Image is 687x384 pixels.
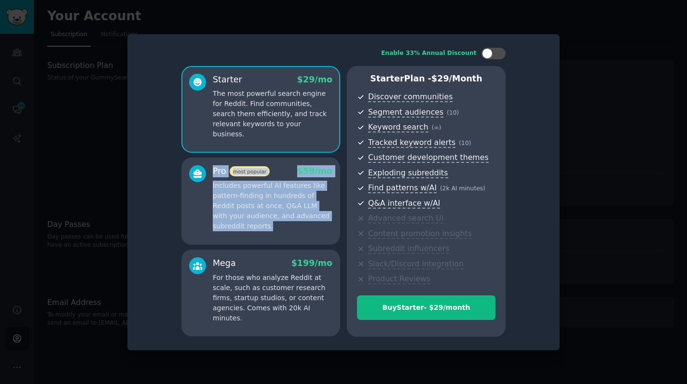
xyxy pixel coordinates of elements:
span: ( 10 ) [459,140,471,146]
span: Advanced search UI [368,213,443,224]
div: Starter [213,74,242,86]
span: $ 59 /mo [297,166,332,176]
span: Content promotion insights [368,229,472,239]
p: For those who analyze Reddit at scale, such as customer research firms, startup studios, or conte... [213,273,332,323]
span: Customer development themes [368,153,489,163]
div: Buy Starter - $ 29 /month [357,303,495,313]
span: Q&A interface w/AI [368,199,440,209]
span: ( 10 ) [447,109,459,116]
p: Includes powerful AI features like pattern-finding in hundreds of Reddit posts at once, Q&A LLM w... [213,181,332,231]
span: Discover communities [368,92,453,102]
span: most popular [230,166,270,176]
p: The most powerful search engine for Reddit. Find communities, search them efficiently, and track ... [213,89,332,139]
span: $ 29 /month [431,74,482,83]
span: ( ∞ ) [432,124,441,131]
span: Exploding subreddits [368,168,448,178]
button: BuyStarter- $29/month [357,295,495,320]
p: Starter Plan - [357,73,495,85]
span: $ 29 /mo [297,75,332,84]
div: Pro [213,165,270,177]
span: Tracked keyword alerts [368,138,455,148]
span: Keyword search [368,122,428,132]
div: Enable 33% Annual Discount [381,49,477,58]
span: Slack/Discord integration [368,259,464,269]
span: ( 2k AI minutes ) [440,185,485,192]
span: Find patterns w/AI [368,183,437,193]
div: Mega [213,257,236,269]
span: Subreddit influencers [368,244,449,254]
span: Segment audiences [368,107,443,118]
span: $ 199 /mo [291,258,332,268]
span: Product Reviews [368,274,430,284]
